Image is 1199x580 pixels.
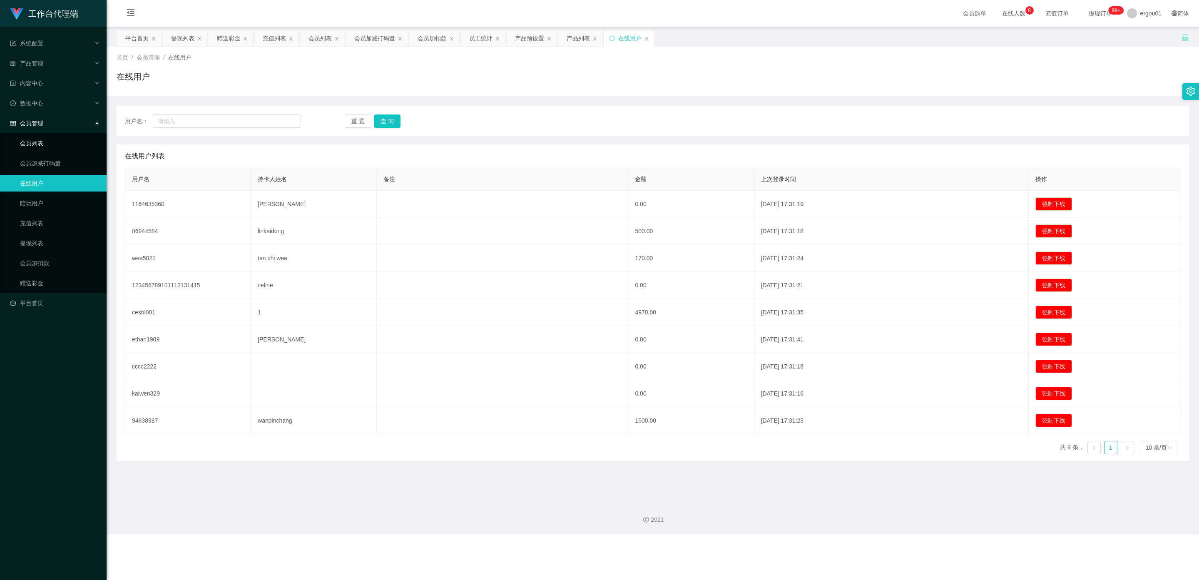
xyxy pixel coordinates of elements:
i: 图标: close [547,36,552,41]
td: [DATE] 17:31:23 [754,407,1029,434]
td: [DATE] 17:31:21 [754,272,1029,299]
i: 图标: close [197,36,202,41]
span: 内容中心 [10,80,43,87]
span: 数据中心 [10,100,43,107]
i: 图标: close [592,36,597,41]
button: 强制下线 [1035,224,1072,238]
div: 会员加减打码量 [354,30,395,46]
a: 会员加减打码量 [20,155,100,172]
sup: 976 [1108,6,1123,15]
div: 提现列表 [171,30,194,46]
i: 图标: down [1167,445,1172,451]
td: [DATE] 17:31:41 [754,326,1029,353]
td: [PERSON_NAME] [251,326,377,353]
span: 备注 [383,176,395,182]
i: 图标: form [10,40,16,46]
i: 图标: close [644,36,649,41]
button: 强制下线 [1035,279,1072,292]
span: 首页 [117,54,128,61]
i: 图标: menu-fold [117,0,145,27]
a: 充值列表 [20,215,100,232]
span: 产品管理 [10,60,43,67]
i: 图标: left [1092,446,1097,451]
td: [DATE] 17:31:16 [754,380,1029,407]
i: 图标: copyright [643,517,649,523]
td: 1 [251,299,377,326]
div: 2021 [113,515,1192,524]
span: 持卡人姓名 [258,176,287,182]
a: 图标: dashboard平台首页 [10,295,100,311]
td: [PERSON_NAME] [251,191,377,218]
div: 员工统计 [469,30,493,46]
a: 工作台代理端 [10,10,78,17]
td: ethan1909 [125,326,251,353]
sup: 8 [1025,6,1034,15]
div: 平台首页 [125,30,149,46]
span: 在线人数 [998,10,1030,16]
td: 170.00 [628,245,754,272]
i: 图标: close [334,36,339,41]
a: 在线用户 [20,175,100,192]
span: 充值订单 [1041,10,1073,16]
a: 1 [1104,441,1117,454]
div: 会员加扣款 [418,30,447,46]
td: 0.00 [628,191,754,218]
button: 强制下线 [1035,333,1072,346]
td: 1500.00 [628,407,754,434]
td: linkaidong [251,218,377,245]
i: 图标: table [10,120,16,126]
h1: 在线用户 [117,70,150,83]
button: 重 置 [345,115,371,128]
td: 0.00 [628,272,754,299]
span: 会员管理 [10,120,43,127]
i: 图标: right [1125,446,1130,451]
span: 用户名 [132,176,149,182]
td: 86944584 [125,218,251,245]
td: celine [251,272,377,299]
span: 提现订单 [1085,10,1116,16]
td: 1164635360 [125,191,251,218]
td: cccc2222 [125,353,251,380]
td: wee5021 [125,245,251,272]
td: [DATE] 17:31:35 [754,299,1029,326]
span: 操作 [1035,176,1047,182]
button: 查 询 [374,115,400,128]
span: 系统配置 [10,40,43,47]
span: 用户名： [125,117,153,126]
img: logo.9652507e.png [10,8,23,20]
td: wanpinchang [251,407,377,434]
li: 下一页 [1121,441,1134,454]
i: 图标: check-circle-o [10,100,16,106]
div: 赠送彩金 [217,30,240,46]
td: 0.00 [628,353,754,380]
td: 123456789101112131415 [125,272,251,299]
li: 共 9 条， [1060,441,1084,454]
span: 金额 [635,176,647,182]
td: 0.00 [628,326,754,353]
td: 94838987 [125,407,251,434]
span: / [163,54,165,61]
button: 强制下线 [1035,387,1072,400]
div: 产品预设置 [515,30,544,46]
td: 0.00 [628,380,754,407]
i: 图标: close [398,36,403,41]
td: ceshi001 [125,299,251,326]
a: 会员列表 [20,135,100,152]
p: 8 [1028,6,1031,15]
a: 赠送彩金 [20,275,100,291]
div: 产品列表 [567,30,590,46]
span: 会员管理 [137,54,160,61]
td: 500.00 [628,218,754,245]
button: 强制下线 [1035,197,1072,211]
input: 请输入 [153,115,301,128]
td: [DATE] 17:31:18 [754,353,1029,380]
i: 图标: sync [609,35,615,41]
span: 上次登录时间 [761,176,796,182]
div: 10 条/页 [1146,441,1167,454]
i: 图标: global [1172,10,1177,16]
button: 强制下线 [1035,306,1072,319]
td: [DATE] 17:31:19 [754,191,1029,218]
i: 图标: appstore-o [10,60,16,66]
i: 图标: close [151,36,156,41]
i: 图标: close [495,36,500,41]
